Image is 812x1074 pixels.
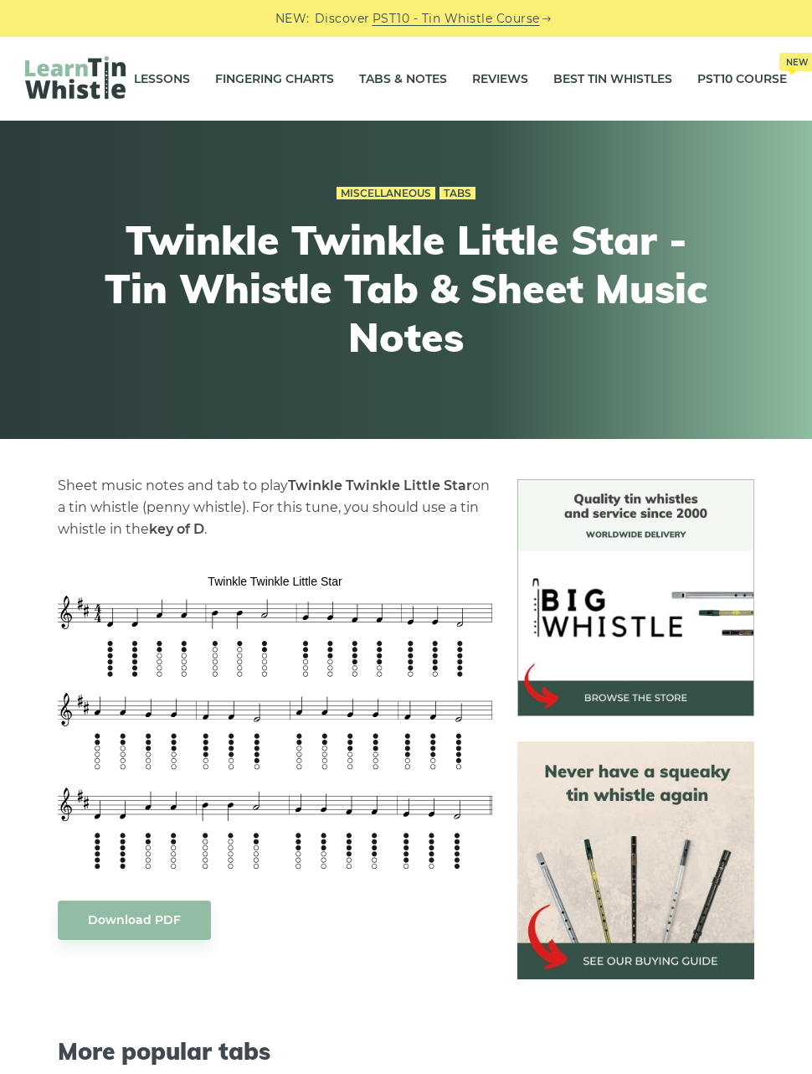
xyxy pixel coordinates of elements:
a: Best Tin Whistles [553,58,672,100]
p: Sheet music notes and tab to play on a tin whistle (penny whistle). For this tune, you should use... [58,475,491,540]
img: Twinkle Twinkle Little Star Tin Whistle Tab & Sheet Music [58,565,491,875]
a: Tabs & Notes [359,58,447,100]
a: Fingering Charts [215,58,334,100]
img: tin whistle buying guide [517,741,754,978]
a: Reviews [472,58,528,100]
img: LearnTinWhistle.com [25,56,126,99]
a: Tabs [439,187,475,200]
a: Miscellaneous [337,187,435,200]
h1: Twinkle Twinkle Little Star - Tin Whistle Tab & Sheet Music Notes [98,216,714,361]
img: BigWhistle Tin Whistle Store [517,479,754,716]
strong: Twinkle Twinkle Little Star [288,478,472,493]
a: Download PDF [58,901,211,940]
a: PST10 CourseNew [697,58,787,100]
strong: key of D [149,521,204,537]
span: More popular tabs [58,1037,491,1066]
a: Lessons [134,58,190,100]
